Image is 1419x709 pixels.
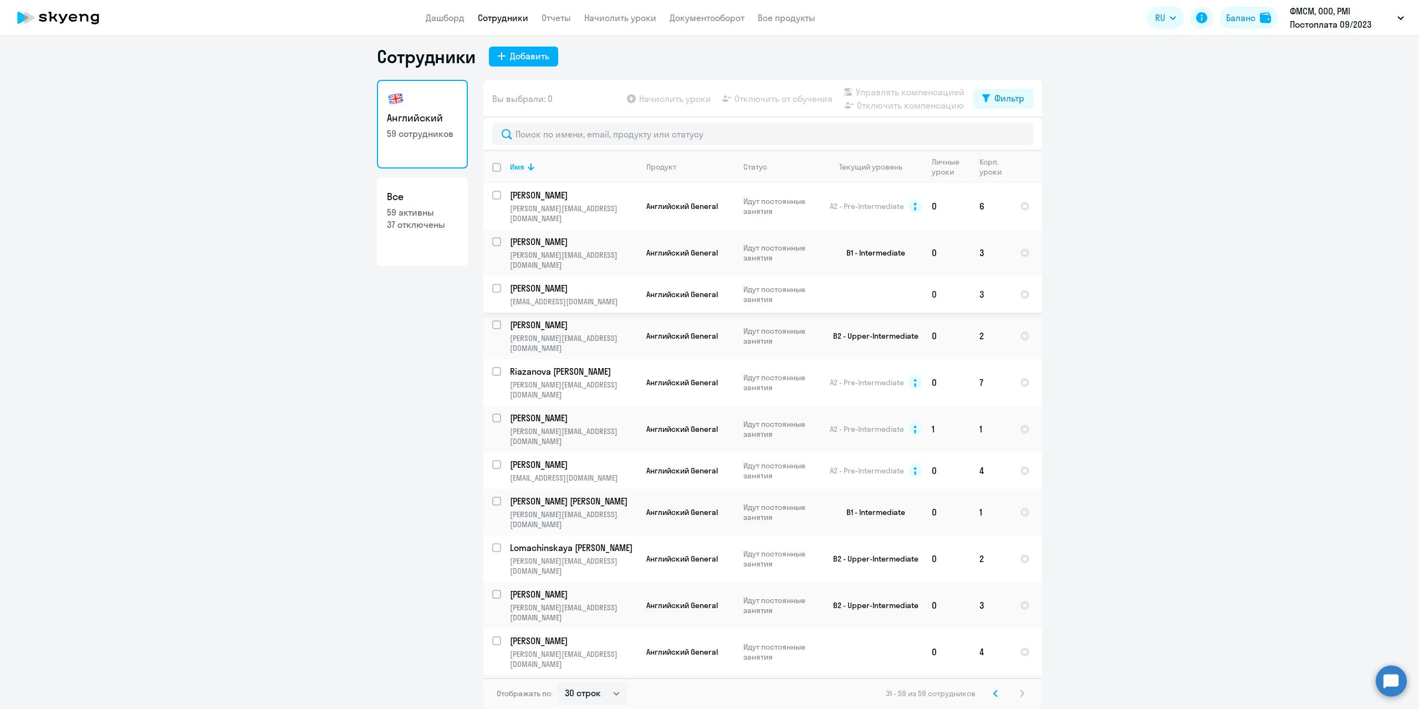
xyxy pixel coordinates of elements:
td: 0 [923,452,971,489]
p: Идут постоянные занятия [743,419,819,439]
p: Идут постоянные занятия [743,642,819,662]
div: Статус [743,162,767,172]
a: [PERSON_NAME] [510,635,637,647]
p: [PERSON_NAME] [510,588,635,600]
div: Продукт [646,162,734,172]
td: 0 [923,489,971,535]
a: Дашборд [426,12,465,23]
h3: Английский [387,111,458,125]
p: [PERSON_NAME][EMAIL_ADDRESS][DOMAIN_NAME] [510,250,637,270]
a: [PERSON_NAME] [510,236,637,248]
td: 3 [971,276,1011,313]
p: Идут постоянные занятия [743,461,819,481]
td: 4 [971,629,1011,675]
h3: Все [387,190,458,204]
span: Английский General [646,466,718,476]
a: Lomachinskaya [PERSON_NAME] [510,542,637,554]
div: Текущий уровень [839,162,902,172]
p: Идут постоянные занятия [743,243,819,263]
td: 0 [923,313,971,359]
a: Английский59 сотрудников [377,80,468,169]
p: [PERSON_NAME] [510,319,635,331]
p: Lomachinskaya [PERSON_NAME] [510,542,635,554]
div: Имя [510,162,637,172]
div: Продукт [646,162,676,172]
span: Английский General [646,331,718,341]
td: 0 [923,535,971,582]
p: [PERSON_NAME] [510,189,635,201]
span: Отображать по: [497,688,553,698]
p: [PERSON_NAME] [510,458,635,471]
td: B2 - Upper-Intermediate [820,582,923,629]
p: [PERSON_NAME][EMAIL_ADDRESS][DOMAIN_NAME] [510,603,637,623]
p: [PERSON_NAME] [510,635,635,647]
span: Английский General [646,600,718,610]
a: Начислить уроки [584,12,656,23]
p: [PERSON_NAME] [PERSON_NAME] [510,495,635,507]
span: 31 - 59 из 59 сотрудников [886,688,976,698]
p: ФМСМ, ООО, PMI Постоплата 09/2023 [1290,4,1393,31]
td: 0 [923,183,971,229]
td: 1 [971,489,1011,535]
a: [PERSON_NAME] [510,458,637,471]
p: [PERSON_NAME][EMAIL_ADDRESS][DOMAIN_NAME] [510,203,637,223]
span: Вы выбрали: 0 [492,92,553,105]
p: Идут постоянные занятия [743,326,819,346]
td: 7 [971,359,1011,406]
p: Идут постоянные занятия [743,549,819,569]
td: 3 [971,582,1011,629]
td: 1 [971,406,1011,452]
p: Riazanova [PERSON_NAME] [510,365,635,378]
td: 6 [971,183,1011,229]
p: [EMAIL_ADDRESS][DOMAIN_NAME] [510,297,637,307]
td: B1 - Intermediate [820,229,923,276]
div: Фильтр [994,91,1024,105]
div: Личные уроки [932,157,970,177]
span: A2 - Pre-Intermediate [830,424,904,434]
p: Идут постоянные занятия [743,595,819,615]
td: 0 [923,359,971,406]
td: 0 [923,582,971,629]
div: Личные уроки [932,157,963,177]
a: Все59 активны37 отключены [377,177,468,266]
a: Riazanova [PERSON_NAME] [510,365,637,378]
p: [PERSON_NAME][EMAIL_ADDRESS][DOMAIN_NAME] [510,380,637,400]
td: B1 - Intermediate [820,489,923,535]
td: 0 [923,629,971,675]
td: B2 - Upper-Intermediate [820,535,923,582]
td: B2 - Upper-Intermediate [820,313,923,359]
a: Документооборот [670,12,744,23]
span: Английский General [646,647,718,657]
a: Все продукты [758,12,815,23]
span: Английский General [646,424,718,434]
p: [PERSON_NAME][EMAIL_ADDRESS][DOMAIN_NAME] [510,426,637,446]
span: A2 - Pre-Intermediate [830,466,904,476]
p: Идут постоянные занятия [743,373,819,392]
input: Поиск по имени, email, продукту или статусу [492,123,1033,145]
td: 3 [971,229,1011,276]
p: [PERSON_NAME] [510,412,635,424]
button: Балансbalance [1219,7,1278,29]
td: 1 [923,406,971,452]
span: RU [1155,11,1165,24]
p: [EMAIL_ADDRESS][DOMAIN_NAME] [510,473,637,483]
p: [PERSON_NAME][EMAIL_ADDRESS][DOMAIN_NAME] [510,556,637,576]
div: Добавить [510,49,549,63]
div: Имя [510,162,524,172]
img: balance [1260,12,1271,23]
a: [PERSON_NAME] [510,319,637,331]
td: 0 [923,229,971,276]
span: Английский General [646,378,718,387]
div: Корп. уроки [979,157,1003,177]
p: [PERSON_NAME] [510,236,635,248]
button: Добавить [489,47,558,67]
span: Английский General [646,554,718,564]
div: Баланс [1226,11,1255,24]
span: Английский General [646,248,718,258]
p: [PERSON_NAME][EMAIL_ADDRESS][DOMAIN_NAME] [510,649,637,669]
td: 2 [971,535,1011,582]
span: A2 - Pre-Intermediate [830,201,904,211]
a: Отчеты [542,12,571,23]
td: 4 [971,452,1011,489]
